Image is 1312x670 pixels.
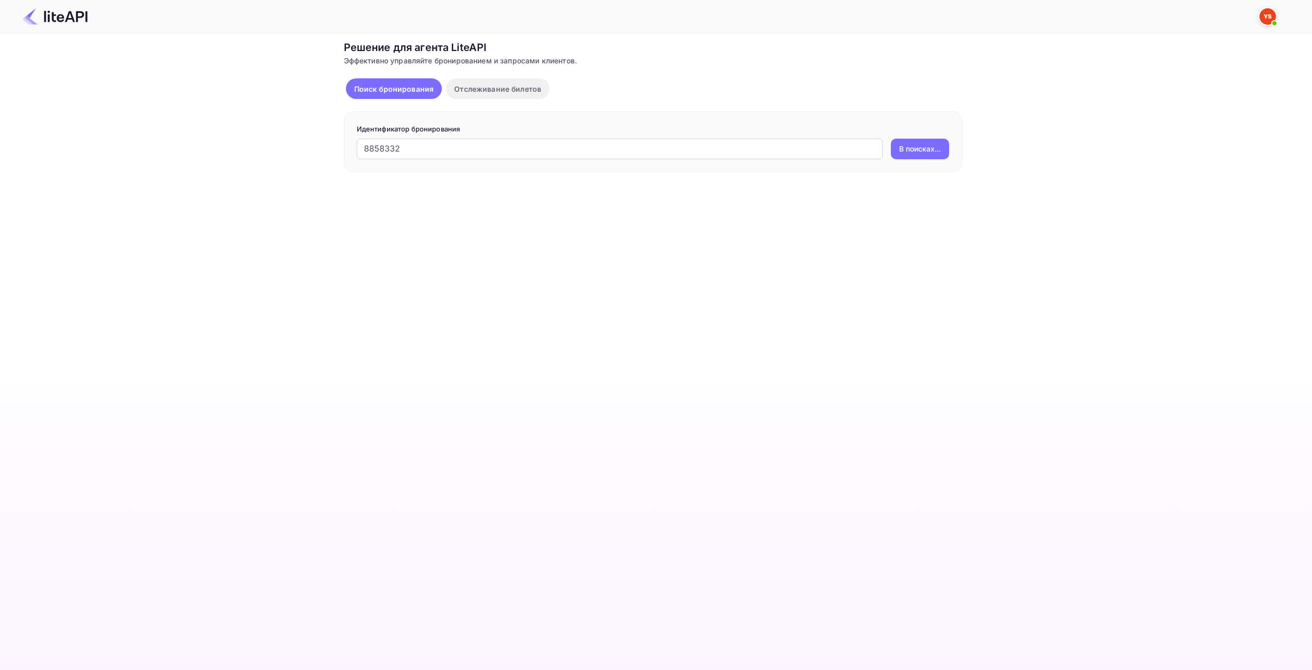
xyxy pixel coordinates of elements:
[23,8,88,25] img: Логотип LiteAPI
[454,85,541,93] ya-tr-span: Отслеживание билетов
[344,56,577,65] ya-tr-span: Эффективно управляйте бронированием и запросами клиентов.
[344,41,487,54] ya-tr-span: Решение для агента LiteAPI
[354,85,434,93] ya-tr-span: Поиск бронирования
[1259,8,1276,25] img: Служба Поддержки Яндекса
[357,139,883,159] input: Введите идентификатор бронирования (например, 63782194)
[899,143,941,154] ya-tr-span: В поисках...
[357,125,460,133] ya-tr-span: Идентификатор бронирования
[891,139,949,159] button: В поисках...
